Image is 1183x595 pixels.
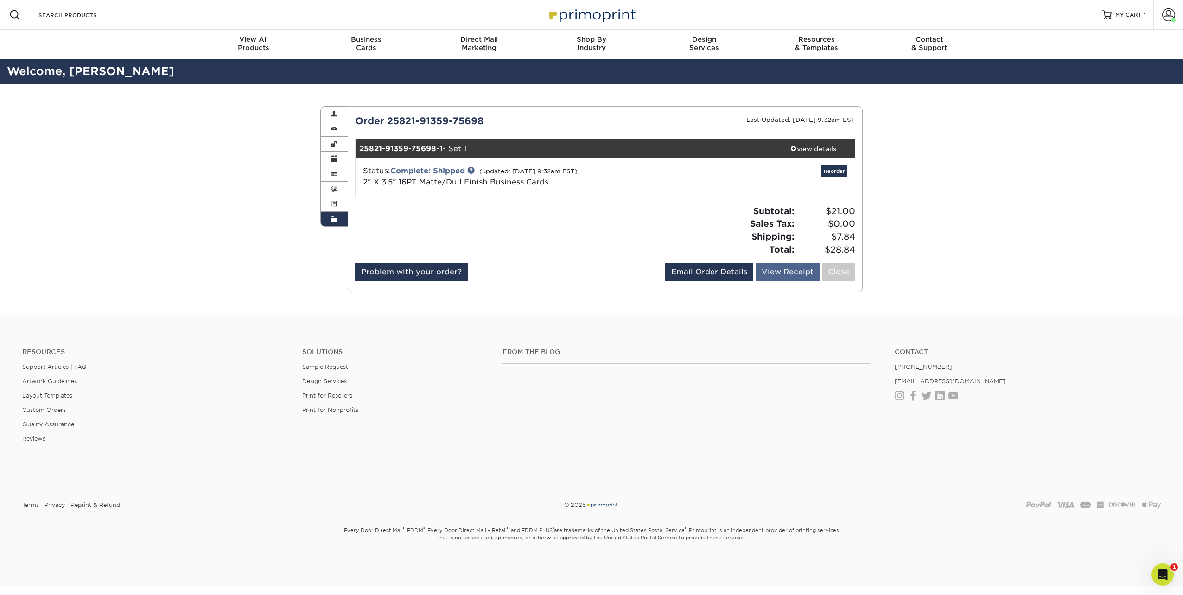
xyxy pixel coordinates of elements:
[197,35,310,52] div: Products
[507,526,508,531] sup: ®
[38,9,128,20] input: SEARCH PRODUCTS.....
[751,231,795,241] strong: Shipping:
[1115,11,1142,19] span: MY CART
[302,363,348,370] a: Sample Request
[423,30,535,59] a: Direct MailMarketing
[895,363,952,370] a: [PHONE_NUMBER]
[22,392,72,399] a: Layout Templates
[553,526,554,531] sup: ®
[797,243,855,256] span: $28.84
[302,392,352,399] a: Print for Resellers
[348,114,605,128] div: Order 25821-91359-75698
[873,30,986,59] a: Contact& Support
[22,435,45,442] a: Reviews
[535,30,648,59] a: Shop ByIndustry
[22,421,74,428] a: Quality Assurance
[310,35,423,44] span: Business
[665,263,753,281] a: Email Order Details
[423,35,535,52] div: Marketing
[797,230,855,243] span: $7.84
[302,348,489,356] h4: Solutions
[756,263,820,281] a: View Receipt
[22,348,288,356] h4: Resources
[1144,12,1146,18] span: 1
[535,35,648,52] div: Industry
[771,144,855,153] div: view details
[746,116,855,123] small: Last Updated: [DATE] 9:32am EST
[310,30,423,59] a: BusinessCards
[45,498,65,512] a: Privacy
[797,217,855,230] span: $0.00
[685,526,686,531] sup: ®
[502,348,870,356] h4: From the Blog
[363,177,548,186] a: 2" X 3.5" 16PT Matte/Dull Finish Business Cards
[797,205,855,218] span: $21.00
[648,35,760,44] span: Design
[822,263,855,281] a: Close
[22,363,87,370] a: Support Articles | FAQ
[197,30,310,59] a: View AllProducts
[355,263,468,281] a: Problem with your order?
[22,378,77,385] a: Artwork Guidelines
[769,244,795,254] strong: Total:
[310,35,423,52] div: Cards
[423,526,425,531] sup: ®
[403,526,404,531] sup: ®
[895,378,1005,385] a: [EMAIL_ADDRESS][DOMAIN_NAME]
[302,378,347,385] a: Design Services
[320,523,863,564] small: Every Door Direct Mail , EDDM , Every Door Direct Mail – Retail , and EDDM PLUS are trademarks of...
[1170,563,1178,571] span: 1
[873,35,986,44] span: Contact
[302,406,358,413] a: Print for Nonprofits
[22,498,39,512] a: Terms
[648,30,760,59] a: DesignServices
[356,165,688,188] div: Status:
[760,35,873,44] span: Resources
[400,498,784,512] div: © 2025
[753,206,795,216] strong: Subtotal:
[545,5,638,25] img: Primoprint
[1151,563,1174,586] iframe: Intercom live chat
[771,139,855,158] a: view details
[760,30,873,59] a: Resources& Templates
[750,218,795,228] strong: Sales Tax:
[821,165,847,177] a: Reorder
[359,144,443,153] strong: 25821-91359-75698-1
[586,501,618,508] img: Primoprint
[760,35,873,52] div: & Templates
[648,35,760,52] div: Services
[70,498,120,512] a: Reprint & Refund
[390,166,465,175] a: Complete: Shipped
[873,35,986,52] div: & Support
[535,35,648,44] span: Shop By
[197,35,310,44] span: View All
[895,348,1161,356] a: Contact
[356,139,772,158] div: - Set 1
[423,35,535,44] span: Direct Mail
[22,406,66,413] a: Custom Orders
[479,168,578,175] small: (updated: [DATE] 9:32am EST)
